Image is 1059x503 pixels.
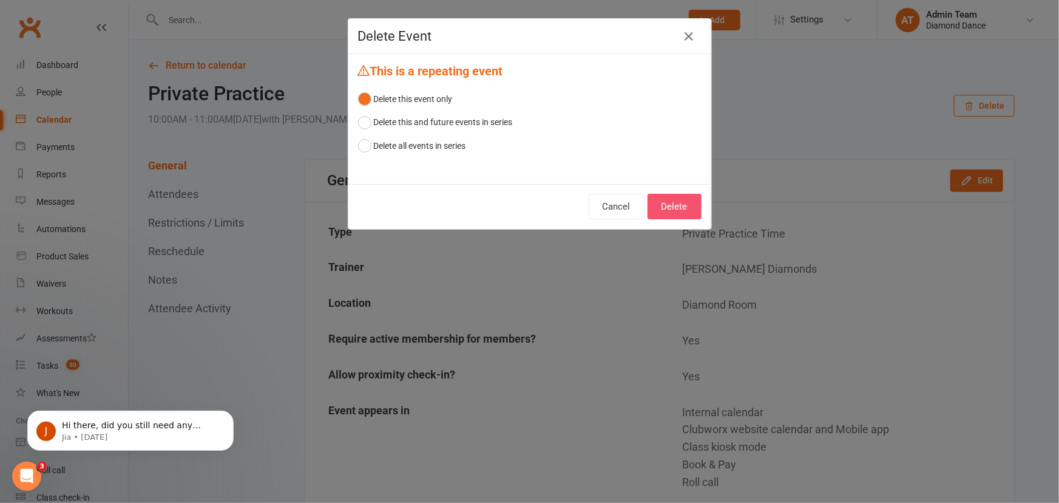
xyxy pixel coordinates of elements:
[12,462,41,491] iframe: Intercom live chat
[589,194,645,219] button: Cancel
[358,29,702,44] h4: Delete Event
[358,64,702,78] h4: This is a repeating event
[680,27,699,46] button: Close
[37,462,47,471] span: 3
[358,87,453,111] button: Delete this event only
[9,385,252,470] iframe: Intercom notifications message
[358,111,513,134] button: Delete this and future events in series
[53,35,208,117] span: Hi there, did you still need any assistance with this one? I can see the following was shared via...
[53,47,209,58] p: Message from Jia, sent 1d ago
[358,134,466,157] button: Delete all events in series
[648,194,702,219] button: Delete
